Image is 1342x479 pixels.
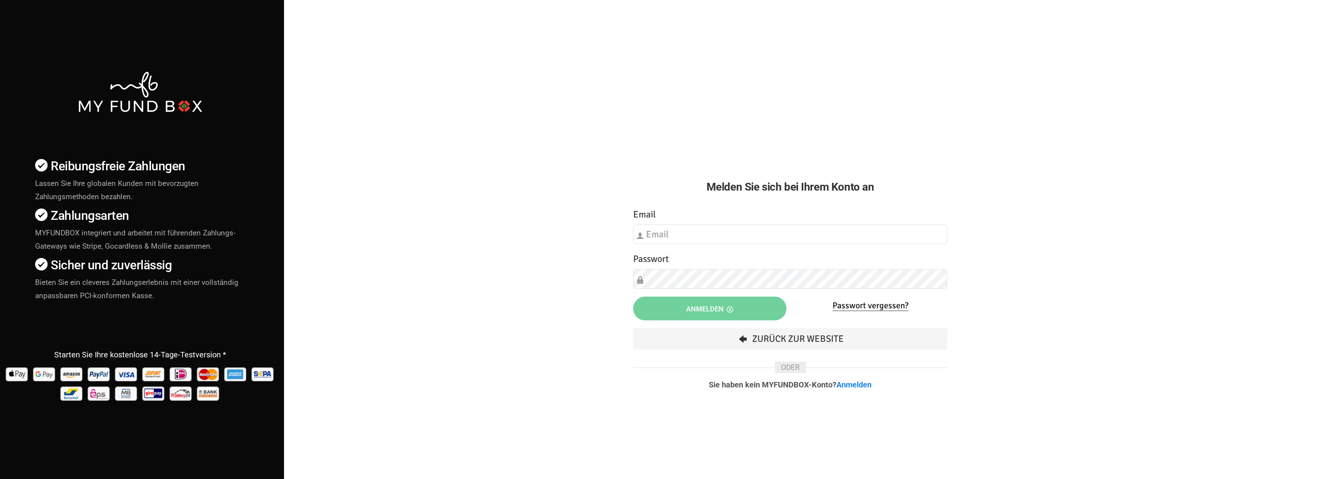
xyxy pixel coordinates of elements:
img: mb Pay [114,384,139,403]
img: american_express Pay [223,364,249,384]
h4: Zahlungsarten [35,206,253,225]
button: Anmelden [633,297,786,320]
img: EPS Pay [87,384,112,403]
h4: Reibungsfreie Zahlungen [35,157,253,176]
input: Email [633,224,947,244]
span: ODER [775,362,806,373]
img: banktransfer [196,384,221,403]
img: Mastercard Pay [196,364,221,384]
label: Passwort [633,252,669,266]
img: p24 Pay [169,384,194,403]
h2: Melden Sie sich bei Ihrem Konto an [633,179,947,195]
span: Anmelden [686,305,733,313]
span: Bieten Sie ein cleveres Zahlungserlebnis mit einer vollständig anpassbaren PCI-konformen Kasse. [35,278,238,300]
h4: Sicher und zuverlässig [35,256,253,275]
span: Lassen Sie Ihre globalen Kunden mit bevorzugten Zahlungsmethoden bezahlen. [35,179,199,201]
p: Sie haben kein MYFUNDBOX-Konto? [633,381,947,389]
img: Bancontact Pay [59,384,85,403]
img: Apple Pay [5,364,30,384]
img: Ideal Pay [169,364,194,384]
a: Anmelden [836,380,872,389]
img: Amazon [59,364,85,384]
img: Visa [114,364,139,384]
img: mfbwhite.png [77,70,203,114]
label: Email [633,207,656,222]
img: sepa Pay [250,364,276,384]
span: MYFUNDBOX integriert und arbeitet mit führenden Zahlungs-Gateways wie Stripe, Gocardless & Mollie... [35,228,235,251]
img: Google Pay [32,364,57,384]
img: Paypal [87,364,112,384]
img: giropay [141,384,167,403]
a: Zurück zur Website [633,328,947,350]
img: Sofort Pay [141,364,167,384]
a: Passwort vergessen? [833,300,909,311]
